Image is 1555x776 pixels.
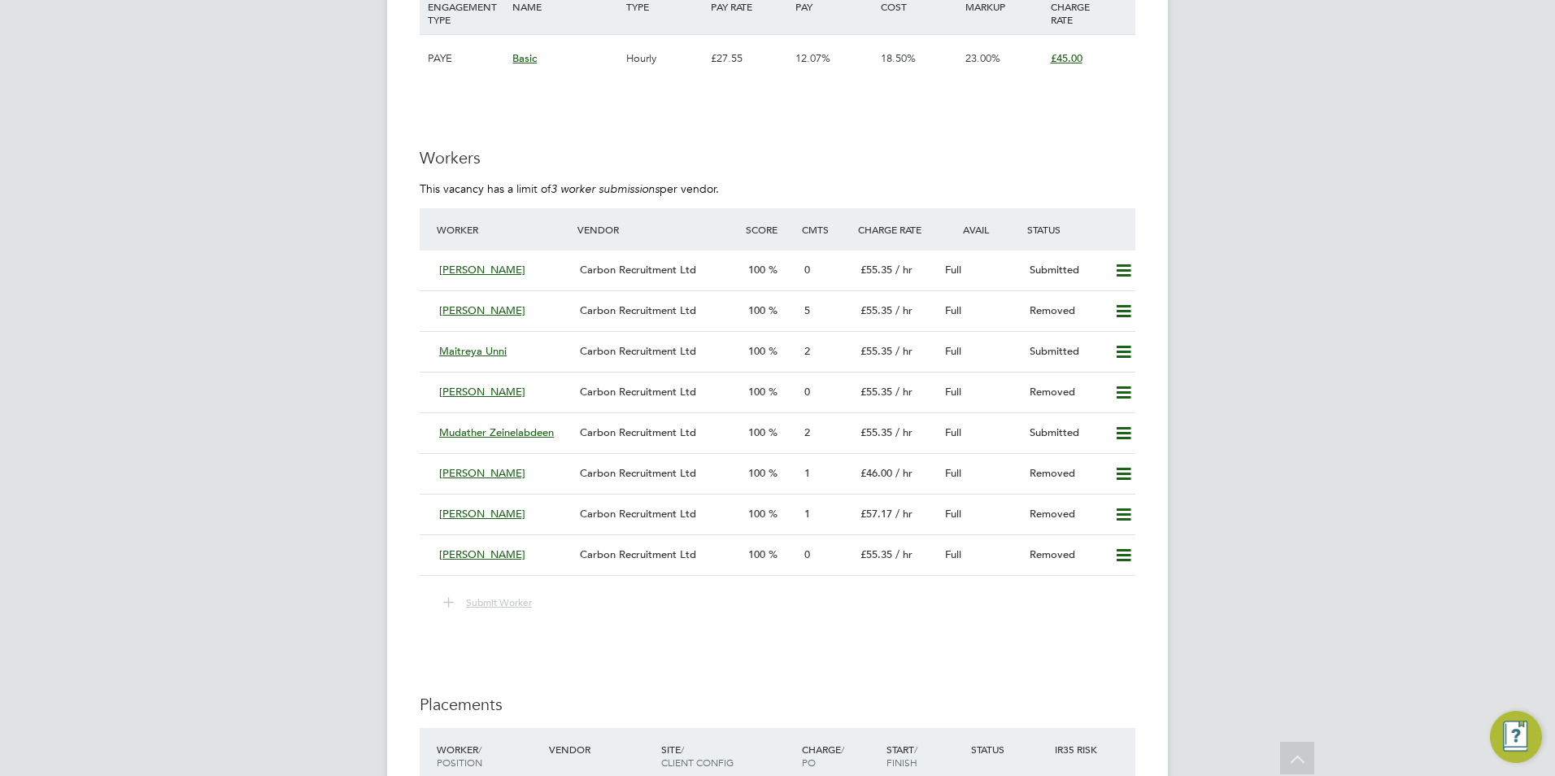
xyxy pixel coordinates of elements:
span: Full [945,344,961,358]
span: Carbon Recruitment Ltd [580,466,696,480]
div: Removed [1023,542,1108,569]
span: 100 [748,507,765,521]
span: 100 [748,547,765,561]
span: Carbon Recruitment Ltd [580,507,696,521]
span: / hr [895,303,913,317]
span: 100 [748,385,765,399]
div: Score [742,215,798,244]
span: / hr [895,507,913,521]
em: 3 worker submissions [551,181,660,196]
span: 100 [748,263,765,277]
div: PAYE [424,35,508,82]
span: Carbon Recruitment Ltd [580,547,696,561]
span: 1 [804,507,810,521]
div: Status [967,735,1052,764]
div: Removed [1023,501,1108,528]
button: Submit Worker [432,592,545,613]
span: / Client Config [661,743,734,769]
div: Charge Rate [854,215,939,244]
span: £46.00 [860,466,892,480]
span: Carbon Recruitment Ltd [580,303,696,317]
span: Full [945,425,961,439]
span: / PO [802,743,844,769]
span: [PERSON_NAME] [439,385,525,399]
span: / hr [895,344,913,358]
span: Carbon Recruitment Ltd [580,344,696,358]
span: Full [945,263,961,277]
div: Worker [433,215,573,244]
span: 5 [804,303,810,317]
div: Submitted [1023,257,1108,284]
span: 12.07% [795,51,830,65]
p: This vacancy has a limit of per vendor. [420,181,1135,196]
span: £55.35 [860,263,892,277]
span: [PERSON_NAME] [439,263,525,277]
div: Status [1023,215,1135,244]
h3: Workers [420,147,1135,168]
div: Submitted [1023,420,1108,447]
span: 18.50% [881,51,916,65]
span: Maitreya Unni [439,344,507,358]
span: Mudather Zeinelabdeen [439,425,554,439]
button: Engage Resource Center [1490,711,1542,763]
div: IR35 Risk [1051,735,1107,764]
div: Removed [1023,298,1108,325]
span: / hr [895,425,913,439]
span: £55.35 [860,385,892,399]
span: / hr [895,466,913,480]
div: £27.55 [707,35,791,82]
span: Full [945,547,961,561]
span: Full [945,303,961,317]
span: 100 [748,466,765,480]
span: / hr [895,263,913,277]
span: £55.35 [860,344,892,358]
div: Submitted [1023,338,1108,365]
span: / Finish [886,743,917,769]
span: / hr [895,385,913,399]
span: Basic [512,51,537,65]
span: £55.35 [860,425,892,439]
span: Submit Worker [466,595,532,608]
div: Hourly [622,35,707,82]
span: 23.00% [965,51,1000,65]
div: Avail [939,215,1023,244]
span: 0 [804,263,810,277]
span: 2 [804,425,810,439]
span: £57.17 [860,507,892,521]
span: £55.35 [860,547,892,561]
span: [PERSON_NAME] [439,547,525,561]
span: Full [945,507,961,521]
span: 0 [804,385,810,399]
h3: Placements [420,694,1135,715]
div: Removed [1023,460,1108,487]
span: Carbon Recruitment Ltd [580,385,696,399]
span: 100 [748,303,765,317]
span: 0 [804,547,810,561]
span: Carbon Recruitment Ltd [580,263,696,277]
span: / hr [895,547,913,561]
span: Full [945,385,961,399]
span: 1 [804,466,810,480]
span: £55.35 [860,303,892,317]
div: Cmts [798,215,854,244]
div: Vendor [573,215,742,244]
span: [PERSON_NAME] [439,507,525,521]
span: [PERSON_NAME] [439,466,525,480]
span: £45.00 [1051,51,1082,65]
span: [PERSON_NAME] [439,303,525,317]
span: Carbon Recruitment Ltd [580,425,696,439]
div: Vendor [545,735,657,764]
span: 100 [748,344,765,358]
span: 100 [748,425,765,439]
div: Removed [1023,379,1108,406]
span: 2 [804,344,810,358]
span: / Position [437,743,482,769]
span: Full [945,466,961,480]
